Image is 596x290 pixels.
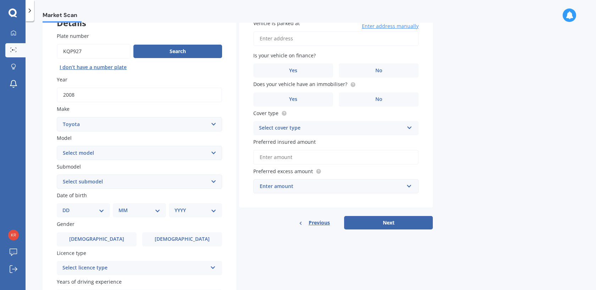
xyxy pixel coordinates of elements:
[57,33,89,39] span: Plate number
[57,76,67,83] span: Year
[253,110,278,116] span: Cover type
[57,135,72,141] span: Model
[57,221,74,228] span: Gender
[57,106,70,113] span: Make
[253,20,300,27] span: Vehicle is parked at
[57,62,129,73] button: I don’t have a number plate
[375,68,382,74] span: No
[375,96,382,102] span: No
[133,45,222,58] button: Search
[253,150,419,165] input: Enter amount
[259,124,404,132] div: Select cover type
[57,192,87,199] span: Date of birth
[57,250,86,256] span: Licence type
[289,96,297,102] span: Yes
[57,87,222,102] input: YYYY
[253,168,313,175] span: Preferred excess amount
[57,278,122,285] span: Years of driving experience
[69,236,124,242] span: [DEMOGRAPHIC_DATA]
[62,264,207,272] div: Select licence type
[155,236,210,242] span: [DEMOGRAPHIC_DATA]
[253,81,347,88] span: Does your vehicle have an immobiliser?
[362,23,419,30] span: Enter address manually
[289,68,297,74] span: Yes
[253,31,419,46] input: Enter address
[43,12,82,21] span: Market Scan
[57,163,81,170] span: Submodel
[309,217,330,228] span: Previous
[260,182,404,190] div: Enter amount
[253,138,316,145] span: Preferred insured amount
[8,230,19,240] img: eb48d6566e7a34c247209355e3329968
[57,44,131,59] input: Enter plate number
[253,52,316,59] span: Is your vehicle on finance?
[344,216,433,229] button: Next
